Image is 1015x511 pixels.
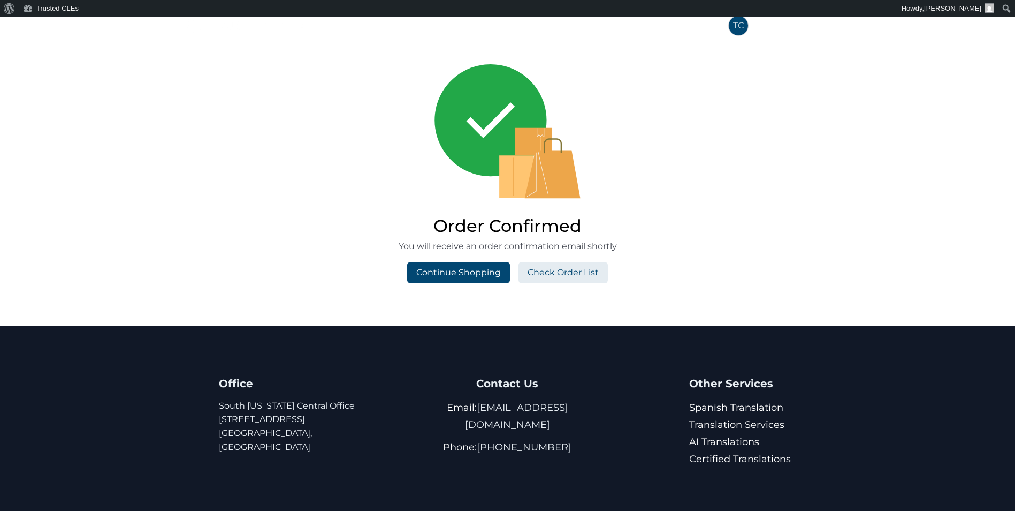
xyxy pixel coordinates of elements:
a: States [515,18,548,33]
a: Continue Shopping [407,262,510,283]
a: South [US_STATE] Central Office[STREET_ADDRESS][GEOGRAPHIC_DATA], [GEOGRAPHIC_DATA] [219,401,355,452]
a: Faculty [564,18,600,33]
a: [EMAIL_ADDRESS][DOMAIN_NAME] [465,402,568,431]
span: [PERSON_NAME] [752,18,834,33]
h2: Order Confirmed [399,212,617,239]
a: [PHONE_NUMBER] [477,441,571,453]
h4: Contact Us [420,374,595,393]
img: Trusted CLEs [181,18,309,34]
a: Spanish Translation [689,402,783,414]
a: Check Order List [518,262,608,283]
span: [PERSON_NAME] [924,4,981,12]
img: order confirmed [431,60,584,204]
a: Home [411,18,444,33]
p: Email: [420,399,595,433]
span: TC [729,16,748,35]
h4: Other Services [689,374,796,393]
a: Translation Services [689,419,784,431]
a: AI Translations [689,436,759,448]
a: Certified Translations [689,453,791,465]
p: Phone: [420,439,595,456]
p: You will receive an order confirmation email shortly [399,239,617,253]
h4: Office [219,374,394,393]
a: Courses [460,18,499,33]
